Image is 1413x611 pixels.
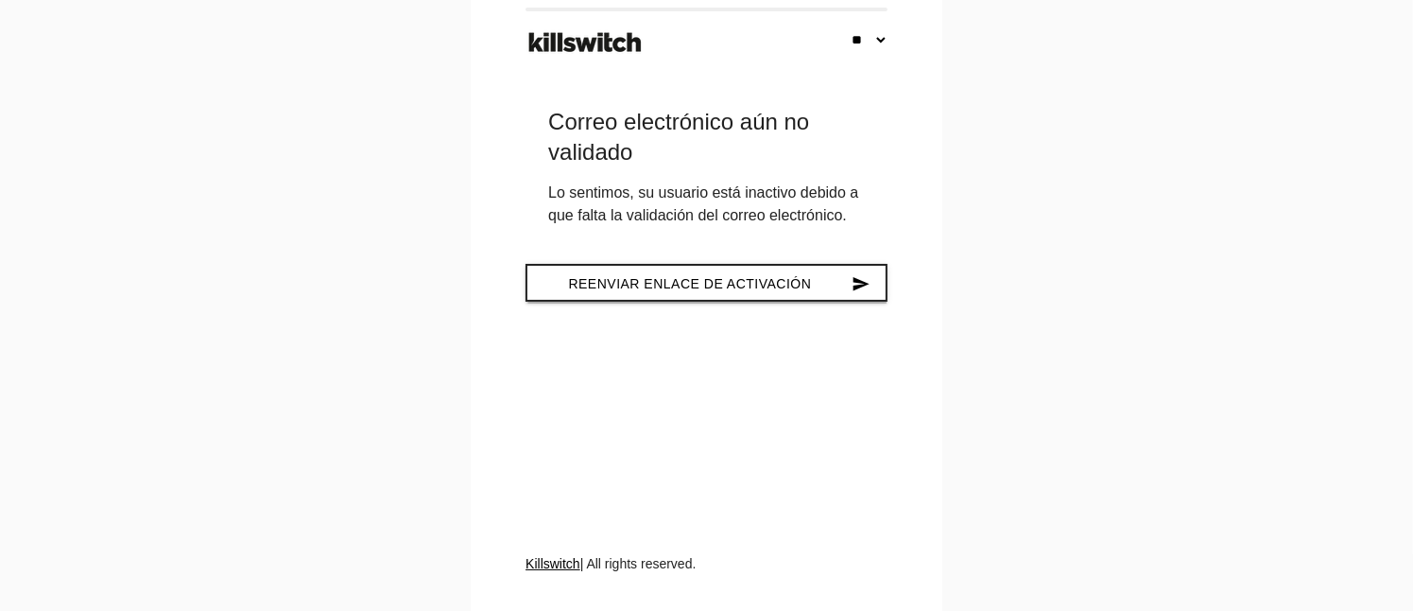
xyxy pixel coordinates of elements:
[525,26,646,60] img: ks-logo-black-footer.png
[569,276,812,291] span: Reenviar enlace de activación
[852,266,870,302] i: send
[548,182,865,227] p: Lo sentimos, su usuario está inactivo debido a que falta la validación del correo electrónico.
[526,556,580,571] a: Killswitch
[526,554,887,611] div: | All rights reserved.
[548,107,865,167] div: Correo electrónico aún no validado
[526,264,887,302] button: Reenviar enlace de activaciónsend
